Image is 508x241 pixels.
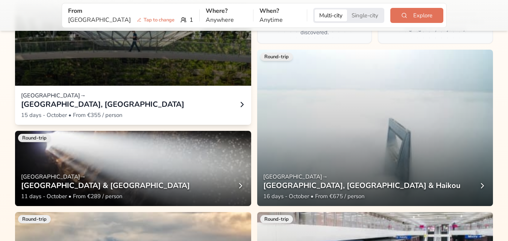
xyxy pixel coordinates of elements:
[21,99,184,110] h3: [GEOGRAPHIC_DATA], [GEOGRAPHIC_DATA]
[313,8,384,23] div: Trip style
[21,180,190,191] h3: [GEOGRAPHIC_DATA] & [GEOGRAPHIC_DATA]
[15,131,251,206] a: View of kuala-lumpur_myRound-trip[GEOGRAPHIC_DATA]→[GEOGRAPHIC_DATA] & [GEOGRAPHIC_DATA]11 days -...
[68,15,177,24] p: [GEOGRAPHIC_DATA]
[263,173,487,180] p: [GEOGRAPHIC_DATA] →
[134,16,177,24] span: Tap to change
[21,111,123,119] span: 15 days - October • From €355 / person
[315,9,347,21] button: Multi-city
[21,192,123,200] span: 11 days - October • From €289 / person
[390,8,443,23] button: Explore
[68,6,193,15] p: From
[206,15,247,24] p: Anywhere
[206,6,247,15] p: Where?
[259,6,301,15] p: When?
[263,180,461,191] h3: [GEOGRAPHIC_DATA], [GEOGRAPHIC_DATA] & Haikou
[259,15,301,24] p: Anytime
[21,173,245,180] p: [GEOGRAPHIC_DATA] →
[347,9,383,21] button: Single-city
[257,50,493,206] a: View of shanghai_cnRound-trip[GEOGRAPHIC_DATA]→[GEOGRAPHIC_DATA], [GEOGRAPHIC_DATA] & Haikou16 da...
[21,92,245,99] p: [GEOGRAPHIC_DATA] →
[68,15,193,24] div: 1
[263,192,365,200] span: 16 days - October • From €675 / person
